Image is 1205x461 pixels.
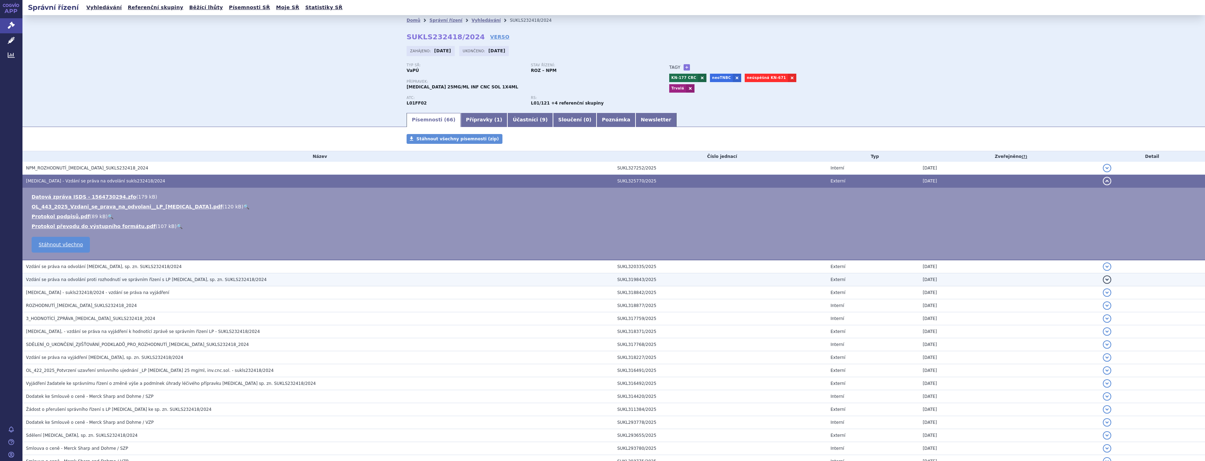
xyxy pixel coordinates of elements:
p: RS: [531,96,648,100]
td: SUKL293655/2025 [614,429,827,442]
td: [DATE] [919,364,1099,377]
span: Interní [830,420,844,425]
p: ATC: [407,96,524,100]
span: 107 kB [158,223,175,229]
span: Interní [830,316,844,321]
strong: SUKLS232418/2024 [407,33,485,41]
td: SUKL317768/2025 [614,338,827,351]
td: SUKL293780/2025 [614,442,827,455]
span: Stáhnout všechny písemnosti (zip) [416,136,499,141]
p: Typ SŘ: [407,63,524,67]
span: ROZHODNUTÍ_KEYTRUDA_SUKLS232418_2024 [26,303,137,308]
span: Externí [830,277,845,282]
span: Zahájeno: [410,48,432,54]
span: OL_422_2025_Potvrzení uzavření smluvního ujednání _LP KEYTRUDA 25 mg/ml, inv.cnc.sol. - sukls2324... [26,368,274,373]
a: 🔍 [243,204,249,209]
td: SUKL311384/2025 [614,403,827,416]
span: 1 [496,117,500,122]
span: Externí [830,264,845,269]
span: Ukončeno: [463,48,487,54]
button: detail [1103,418,1111,427]
li: ( ) [32,223,1198,230]
td: [DATE] [919,312,1099,325]
button: detail [1103,164,1111,172]
a: neoTNBC [710,74,733,82]
a: 🔍 [107,214,113,219]
button: detail [1103,366,1111,375]
span: Interní [830,394,844,399]
span: Externí [830,368,845,373]
p: Stav řízení: [531,63,648,67]
span: KEYTRUDA - Vzdání se práva na odvolání sukls232418/2024 [26,179,165,183]
li: ( ) [32,203,1198,210]
strong: +4 referenční skupiny [551,101,604,106]
td: SUKL293778/2025 [614,416,827,429]
abbr: (?) [1021,154,1027,159]
a: Běžící lhůty [187,3,225,12]
span: SDĚLENÍ_O_UKONČENÍ_ZJIŠŤOVÁNÍ_PODKLADŮ_PRO_ROZHODNUTÍ_KEYTRUDA_SUKLS232418_2024 [26,342,249,347]
td: [DATE] [919,175,1099,188]
a: Referenční skupiny [126,3,185,12]
td: SUKL316491/2025 [614,364,827,377]
h2: Správní řízení [22,2,84,12]
a: Sloučení (0) [553,113,597,127]
td: SUKL314420/2025 [614,390,827,403]
span: Externí [830,355,845,360]
a: 🔍 [177,223,183,229]
td: SUKL318877/2025 [614,299,827,312]
a: Moje SŘ [274,3,301,12]
span: Smlouva o ceně - Merck Sharp and Dohme / SZP [26,446,128,451]
span: Sdělení KEYTRUDA, sp. zn. SUKLS232418/2024 [26,433,138,438]
button: detail [1103,392,1111,401]
a: Stáhnout všechno [32,237,90,253]
a: + [684,64,690,71]
td: [DATE] [919,299,1099,312]
button: detail [1103,177,1111,185]
td: [DATE] [919,286,1099,299]
span: KEYTRUDA - sukls232418/2024 - vzdání se práva na vyjádření [26,290,169,295]
td: SUKL318227/2025 [614,351,827,364]
a: Stáhnout všechny písemnosti (zip) [407,134,502,144]
a: Statistiky SŘ [303,3,344,12]
span: Interní [830,342,844,347]
span: Vyjádření žadatele ke správnímu řízení o změně výše a podmínek úhrady léčivého přípravku KEYTRUDA... [26,381,316,386]
span: Externí [830,179,845,183]
span: Vzdání se práva na vyjádření KEYTRUDA, sp. zn. SUKLS232418/2024 [26,355,183,360]
td: [DATE] [919,442,1099,455]
button: detail [1103,405,1111,414]
td: SUKL316492/2025 [614,377,827,390]
button: detail [1103,262,1111,271]
a: Účastníci (9) [507,113,553,127]
button: detail [1103,327,1111,336]
span: 120 kB [224,204,242,209]
strong: VaPÚ [407,68,419,73]
td: SUKL319843/2025 [614,273,827,286]
span: 9 [542,117,546,122]
td: [DATE] [919,260,1099,273]
a: OL_443_2025_Vzdani_se_prava_na_odvolani__LP_[MEDICAL_DATA].pdf [32,204,222,209]
span: Dodatek ke Smlouvě o ceně - Merck Sharp and Dohme / SZP [26,394,153,399]
h3: Tagy [669,63,680,72]
td: SUKL327252/2025 [614,162,827,175]
span: Externí [830,433,845,438]
th: Zveřejněno [919,151,1099,162]
td: SUKL318842/2025 [614,286,827,299]
th: Číslo jednací [614,151,827,162]
a: Vyhledávání [472,18,501,23]
th: Detail [1099,151,1205,162]
td: [DATE] [919,403,1099,416]
span: Interní [830,166,844,171]
a: Domů [407,18,420,23]
span: Externí [830,329,845,334]
button: detail [1103,301,1111,310]
a: Písemnosti SŘ [227,3,272,12]
button: detail [1103,340,1111,349]
th: Název [22,151,614,162]
a: Trvalá [669,84,686,93]
span: Externí [830,381,845,386]
li: SUKLS232418/2024 [510,15,561,26]
strong: [DATE] [434,48,451,53]
a: Vyhledávání [84,3,124,12]
li: ( ) [32,193,1198,200]
span: Vzdání se práva na odvolání proti rozhodnutí ve správním řízení s LP Keytruda, sp. zn. SUKLS23241... [26,277,266,282]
